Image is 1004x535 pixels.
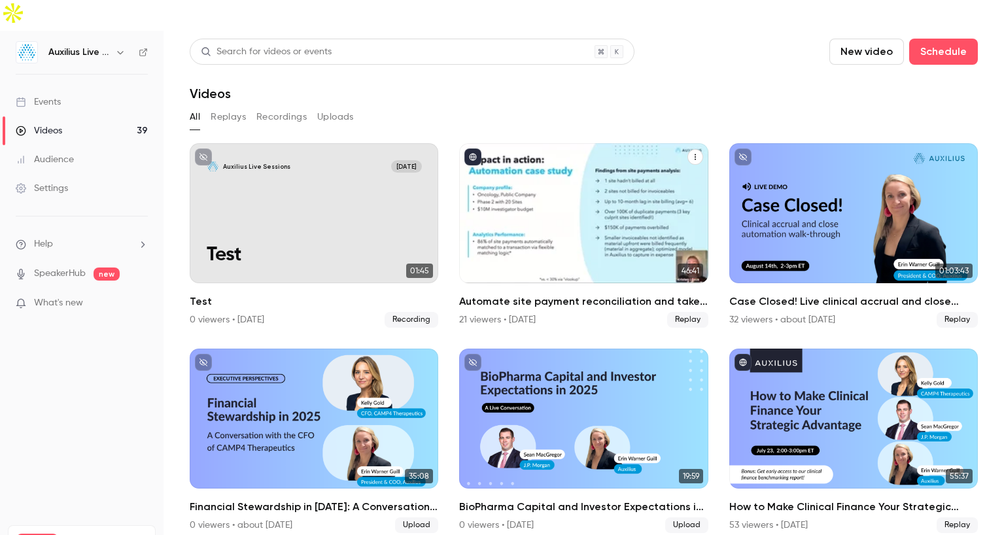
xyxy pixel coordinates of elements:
a: 19:59BioPharma Capital and Investor Expectations in [DATE]0 viewers • [DATE]Upload [459,349,708,533]
button: Schedule [909,39,978,65]
a: TestAuxilius Live Sessions[DATE]Test01:45Test0 viewers • [DATE]Recording [190,143,438,328]
div: Settings [16,182,68,195]
span: Replay [937,312,978,328]
div: 21 viewers • [DATE] [459,313,536,326]
button: Uploads [317,107,354,128]
span: 01:03:43 [935,264,973,278]
span: What's new [34,296,83,310]
div: 0 viewers • [DATE] [459,519,534,532]
span: 01:45 [406,264,433,278]
span: Upload [395,517,438,533]
li: Test [190,143,438,328]
a: 46:41Automate site payment reconciliation and take control of study close-out21 viewers • [DATE]R... [459,143,708,328]
span: 19:59 [679,469,703,483]
button: unpublished [735,148,752,165]
span: Recording [385,312,438,328]
li: Automate site payment reconciliation and take control of study close-out [459,143,708,328]
h2: How to Make Clinical Finance Your Strategic Advantage [729,499,978,515]
h1: Videos [190,86,231,101]
span: [DATE] [391,160,421,173]
li: Financial Stewardship in 2025: A Conversation with the CFO of CAMP4 Therapeutics [190,349,438,533]
li: BioPharma Capital and Investor Expectations in 2025 [459,349,708,533]
h6: Auxilius Live Sessions [48,46,110,59]
button: unpublished [195,354,212,371]
button: published [735,354,752,371]
div: Events [16,95,61,109]
h2: Automate site payment reconciliation and take control of study close-out [459,294,708,309]
span: 55:37 [946,469,973,483]
span: 35:08 [405,469,433,483]
button: published [464,148,481,165]
h2: Case Closed! Live clinical accrual and close walkthrough [729,294,978,309]
span: Help [34,237,53,251]
button: Recordings [256,107,307,128]
span: Replay [937,517,978,533]
li: How to Make Clinical Finance Your Strategic Advantage [729,349,978,533]
span: Upload [665,517,708,533]
li: help-dropdown-opener [16,237,148,251]
div: 0 viewers • [DATE] [190,313,264,326]
span: Replay [667,312,708,328]
a: 55:37How to Make Clinical Finance Your Strategic Advantage53 viewers • [DATE]Replay [729,349,978,533]
div: Audience [16,153,74,166]
span: 46:41 [678,264,703,278]
p: Test [207,244,422,266]
h2: Financial Stewardship in [DATE]: A Conversation with the CFO of CAMP4 Therapeutics [190,499,438,515]
button: Replays [211,107,246,128]
a: 35:08Financial Stewardship in [DATE]: A Conversation with the CFO of CAMP4 Therapeutics0 viewers ... [190,349,438,533]
p: Auxilius Live Sessions [223,162,290,171]
img: Auxilius Live Sessions [16,42,37,63]
button: unpublished [464,354,481,371]
button: New video [829,39,904,65]
h2: Test [190,294,438,309]
a: 01:03:43Case Closed! Live clinical accrual and close walkthrough32 viewers • about [DATE]Replay [729,143,978,328]
div: 32 viewers • about [DATE] [729,313,835,326]
h2: BioPharma Capital and Investor Expectations in [DATE] [459,499,708,515]
button: unpublished [195,148,212,165]
div: Search for videos or events [201,45,332,59]
button: All [190,107,200,128]
div: Videos [16,124,62,137]
a: SpeakerHub [34,267,86,281]
li: Case Closed! Live clinical accrual and close walkthrough [729,143,978,328]
div: 53 viewers • [DATE] [729,519,808,532]
div: 0 viewers • about [DATE] [190,519,292,532]
img: Test [207,160,219,173]
span: new [94,267,120,281]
